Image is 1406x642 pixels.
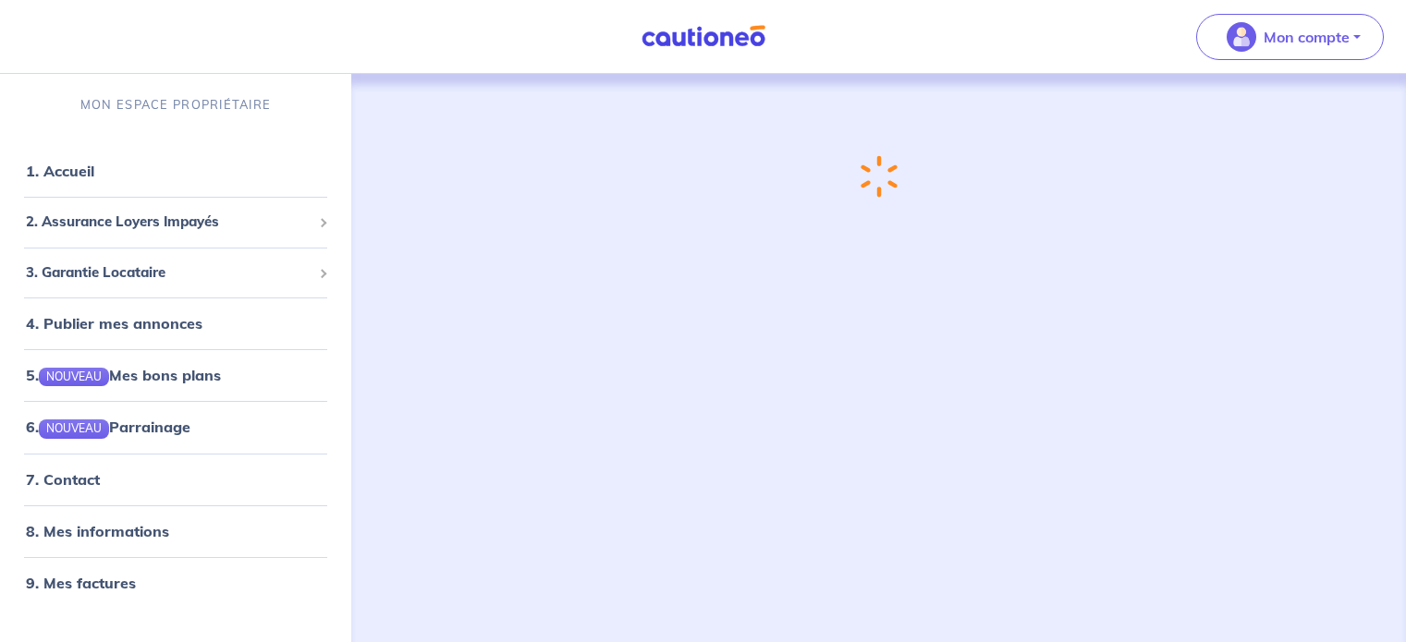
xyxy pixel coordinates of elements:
a: 1. Accueil [26,162,94,180]
div: 7. Contact [7,461,344,498]
a: 6.NOUVEAUParrainage [26,418,190,436]
img: illu_account_valid_menu.svg [1227,22,1256,52]
a: 9. Mes factures [26,574,136,592]
div: 4. Publier mes annonces [7,305,344,342]
a: 4. Publier mes annonces [26,314,202,333]
div: 6.NOUVEAUParrainage [7,408,344,445]
a: 7. Contact [26,470,100,489]
div: 2. Assurance Loyers Impayés [7,204,344,240]
a: 5.NOUVEAUMes bons plans [26,366,221,384]
p: MON ESPACE PROPRIÉTAIRE [80,96,271,114]
img: loading-spinner [860,155,897,198]
div: 9. Mes factures [7,564,344,601]
span: 2. Assurance Loyers Impayés [26,212,312,233]
img: Cautioneo [634,25,773,48]
div: 3. Garantie Locataire [7,255,344,291]
div: 5.NOUVEAUMes bons plans [7,357,344,394]
div: 1. Accueil [7,152,344,189]
p: Mon compte [1264,26,1350,48]
a: 8. Mes informations [26,522,169,540]
button: illu_account_valid_menu.svgMon compte [1196,14,1384,60]
span: 3. Garantie Locataire [26,262,312,284]
div: 8. Mes informations [7,513,344,550]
